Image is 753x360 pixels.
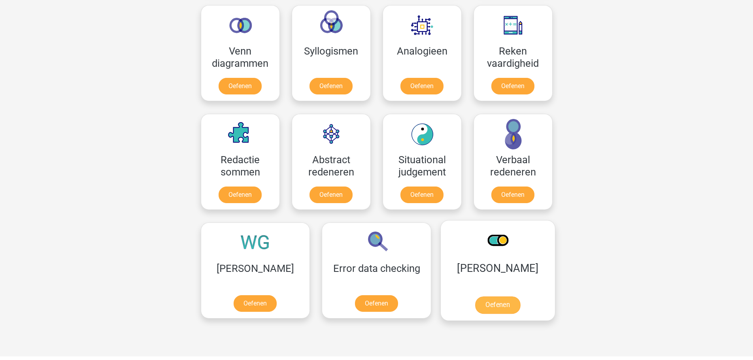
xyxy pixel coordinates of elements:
a: Oefenen [355,295,398,312]
a: Oefenen [475,296,520,314]
a: Oefenen [400,187,443,203]
a: Oefenen [310,187,353,203]
a: Oefenen [491,78,534,94]
a: Oefenen [219,187,262,203]
a: Oefenen [310,78,353,94]
a: Oefenen [400,78,443,94]
a: Oefenen [219,78,262,94]
a: Oefenen [491,187,534,203]
a: Oefenen [234,295,277,312]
